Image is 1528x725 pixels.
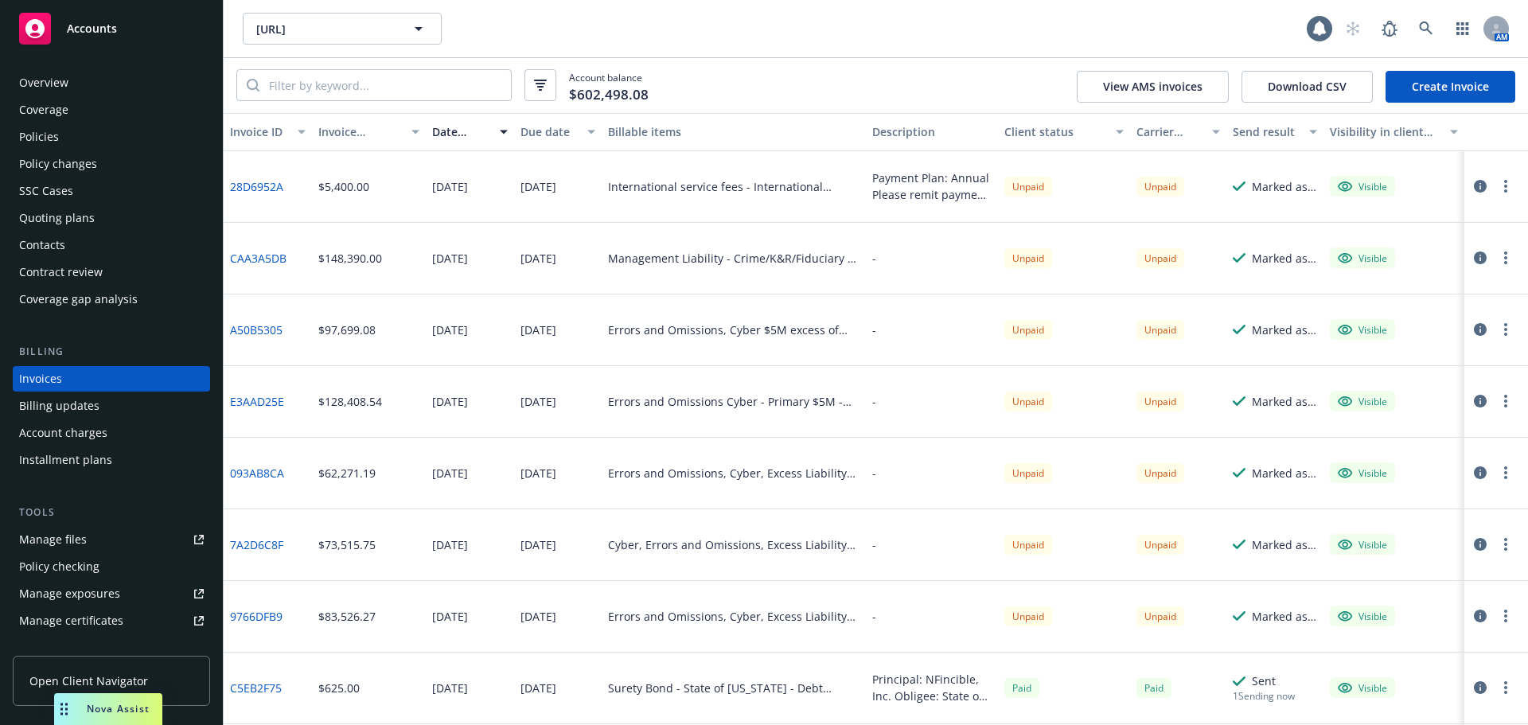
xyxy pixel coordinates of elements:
div: Billing [13,344,210,360]
a: SSC Cases [13,178,210,204]
button: Send result [1226,113,1323,151]
div: Errors and Omissions, Cyber, Excess Liability $5M excess of $20M, Cyber, Errors and Omissions - 2... [608,465,859,481]
div: Overview [19,70,68,95]
div: - [872,250,876,267]
a: Create Invoice [1386,71,1515,103]
a: Switch app [1447,13,1479,45]
div: Errors and Omissions, Cyber $5M excess of $5M, Errors and Omissions, Cyber - $5M xs $5M - MTE9049... [608,322,859,338]
svg: Search [247,79,259,92]
button: View AMS invoices [1077,71,1229,103]
div: Marked as sent [1252,178,1317,195]
div: Errors and Omissions, Cyber, Excess Liability $5M excess of $10M, Errors and Omissions, Cyber - E... [608,608,859,625]
div: Visible [1338,251,1387,265]
div: Visibility in client dash [1330,123,1440,140]
div: [DATE] [432,465,468,481]
div: [DATE] [520,465,556,481]
a: 9766DFB9 [230,608,283,625]
div: Visible [1338,179,1387,193]
div: Unpaid [1004,248,1052,268]
a: Manage claims [13,635,210,661]
button: Billable items [602,113,866,151]
div: Visible [1338,537,1387,552]
div: $73,515.75 [318,536,376,553]
a: Contract review [13,259,210,285]
div: [DATE] [520,536,556,553]
div: Policy changes [19,151,97,177]
a: 093AB8CA [230,465,284,481]
div: Date issued [432,123,490,140]
button: Visibility in client dash [1323,113,1464,151]
div: Unpaid [1136,463,1184,483]
div: Manage files [19,527,87,552]
div: Unpaid [1004,177,1052,197]
div: [DATE] [432,322,468,338]
a: Quoting plans [13,205,210,231]
div: Coverage [19,97,68,123]
div: - [872,465,876,481]
div: Management Liability - Crime/K&R/Fiduciary - 68014909 [608,250,859,267]
div: Visible [1338,322,1387,337]
span: Paid [1004,678,1039,698]
div: Unpaid [1004,535,1052,555]
div: [DATE] [520,680,556,696]
span: $602,498.08 [569,84,649,105]
div: - [872,536,876,553]
a: C5EB2F75 [230,680,282,696]
button: Invoice amount [312,113,427,151]
a: Manage certificates [13,608,210,633]
div: Unpaid [1004,606,1052,626]
div: [DATE] [432,393,468,410]
span: Manage exposures [13,581,210,606]
div: Surety Bond - State of [US_STATE] - Debt Collector Bond - 1117397 [608,680,859,696]
div: Drag to move [54,693,74,725]
div: Unpaid [1136,248,1184,268]
div: [DATE] [520,393,556,410]
div: Invoices [19,366,62,392]
a: Manage files [13,527,210,552]
div: SSC Cases [19,178,73,204]
div: [DATE] [432,536,468,553]
div: $5,400.00 [318,178,369,195]
span: Open Client Navigator [29,672,148,689]
a: A50B5305 [230,322,283,338]
div: Client status [1004,123,1106,140]
span: Paid [1136,678,1171,698]
div: Policies [19,124,59,150]
div: Manage certificates [19,608,123,633]
div: Description [872,123,992,140]
button: Client status [998,113,1130,151]
div: Unpaid [1136,392,1184,411]
div: [DATE] [520,250,556,267]
div: [DATE] [432,250,468,267]
div: Manage exposures [19,581,120,606]
button: Nova Assist [54,693,162,725]
div: [DATE] [520,178,556,195]
a: Installment plans [13,447,210,473]
a: Account charges [13,420,210,446]
div: Contract review [19,259,103,285]
a: Policy checking [13,554,210,579]
div: [DATE] [432,608,468,625]
div: Manage claims [19,635,99,661]
div: Billable items [608,123,859,140]
div: Installment plans [19,447,112,473]
div: Unpaid [1136,535,1184,555]
div: Principal: NFincible, Inc. Obligee: State of [US_STATE] Bond Amount: $50,000 Debt Collector Bond ... [872,671,992,704]
div: Marked as sent [1252,536,1317,553]
span: Account balance [569,71,649,100]
button: Due date [514,113,602,151]
div: $148,390.00 [318,250,382,267]
div: Policy checking [19,554,99,579]
div: Marked as sent [1252,393,1317,410]
div: Marked as sent [1252,465,1317,481]
button: Invoice ID [224,113,312,151]
div: Unpaid [1004,463,1052,483]
a: Policies [13,124,210,150]
div: [DATE] [432,680,468,696]
div: Unpaid [1004,392,1052,411]
div: Invoice amount [318,123,403,140]
div: Cyber, Errors and Omissions, Excess Liability $5M excess of $15M, Errors and Omissions, Cyber - E... [608,536,859,553]
div: $128,408.54 [318,393,382,410]
a: E3AAD25E [230,393,284,410]
div: Payment Plan: Annual Please remit payment upon receipt. Thank you! [872,170,992,203]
